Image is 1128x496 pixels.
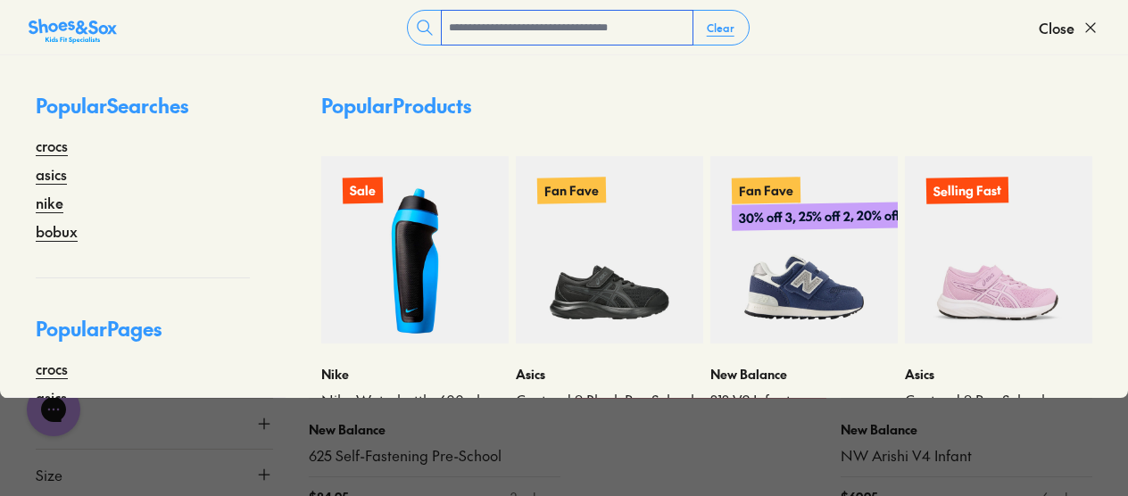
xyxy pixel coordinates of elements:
[693,12,749,44] button: Clear
[841,420,1092,439] p: New Balance
[516,156,703,343] a: Fan Fave
[321,365,509,384] p: Nike
[732,202,915,231] p: 30% off 3, 25% off 2, 20% off 1
[1039,8,1099,47] button: Close
[36,386,67,408] a: asics
[309,446,560,466] a: 625 Self-Fastening Pre-School
[309,420,560,439] p: New Balance
[905,391,1092,410] a: Contend 9 Pre-School
[29,17,117,45] img: SNS_Logo_Responsive.svg
[321,91,471,120] p: Popular Products
[841,446,1092,466] a: NW Arishi V4 Infant
[36,358,68,379] a: crocs
[36,91,250,135] p: Popular Searches
[905,365,1092,384] p: Asics
[36,192,63,213] a: nike
[905,156,1092,343] a: Selling Fast
[36,135,68,156] a: crocs
[926,177,1008,204] p: Selling Fast
[18,376,89,442] iframe: Gorgias live chat messenger
[710,391,898,410] a: 313 V2 Infant
[516,365,703,384] p: Asics
[36,314,250,358] p: Popular Pages
[732,177,800,203] p: Fan Fave
[537,177,606,203] p: Fan Fave
[321,156,509,343] a: Sale
[36,163,67,185] a: asics
[29,13,117,42] a: Shoes &amp; Sox
[36,464,62,485] span: Size
[36,399,273,449] button: Price
[321,391,509,410] a: Nike Waterbottle 600ml
[516,391,703,410] a: Contend 9 Black Pre-School
[36,220,78,242] a: bobux
[1039,17,1074,38] span: Close
[710,365,898,384] p: New Balance
[343,178,383,204] p: Sale
[710,156,898,343] a: Fan Fave30% off 3, 25% off 2, 20% off 1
